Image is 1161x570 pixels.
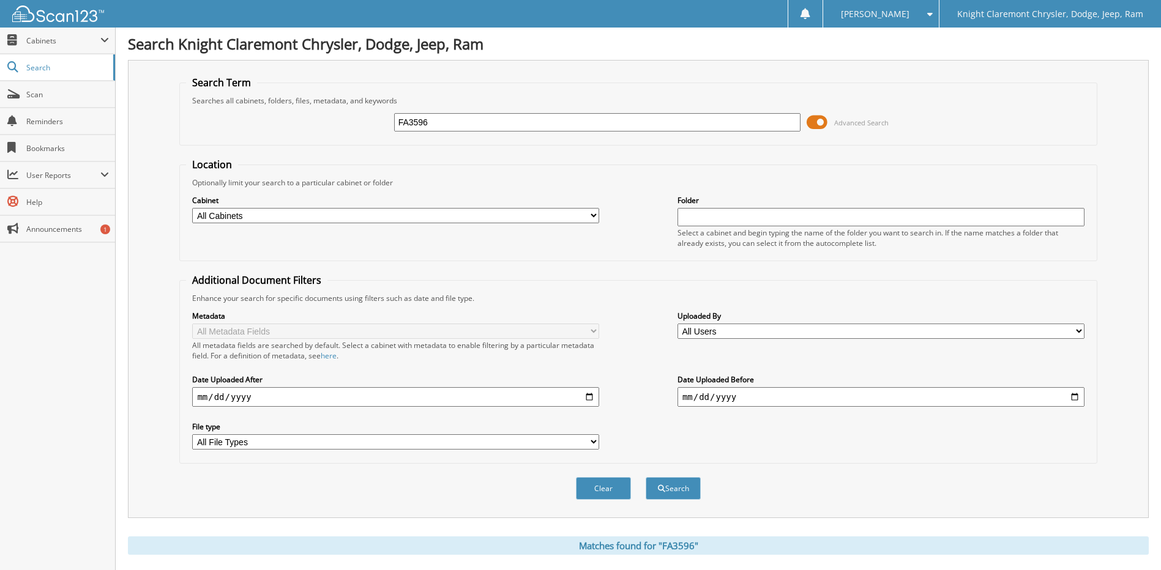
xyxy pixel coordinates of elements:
button: Clear [576,477,631,500]
legend: Search Term [186,76,257,89]
a: here [321,350,337,361]
span: Reminders [26,116,109,127]
div: Matches found for "FA3596" [128,536,1149,555]
img: scan123-logo-white.svg [12,6,104,22]
span: Advanced Search [834,118,889,127]
div: Searches all cabinets, folders, files, metadata, and keywords [186,95,1090,106]
span: Help [26,197,109,207]
div: All metadata fields are searched by default. Select a cabinet with metadata to enable filtering b... [192,340,599,361]
span: Announcements [26,224,109,234]
span: User Reports [26,170,100,180]
button: Search [646,477,701,500]
label: File type [192,421,599,432]
span: Search [26,62,107,73]
label: Uploaded By [678,311,1084,321]
span: Knight Claremont Chrysler, Dodge, Jeep, Ram [957,10,1143,18]
label: Date Uploaded Before [678,374,1084,385]
span: Scan [26,89,109,100]
div: 1 [100,224,110,234]
span: Cabinets [26,35,100,46]
input: start [192,387,599,407]
legend: Location [186,158,238,171]
span: [PERSON_NAME] [841,10,909,18]
label: Date Uploaded After [192,374,599,385]
label: Metadata [192,311,599,321]
label: Folder [678,195,1084,205]
span: Bookmarks [26,143,109,154]
div: Select a cabinet and begin typing the name of the folder you want to search in. If the name match... [678,228,1084,248]
div: Enhance your search for specific documents using filters such as date and file type. [186,293,1090,303]
div: Optionally limit your search to a particular cabinet or folder [186,177,1090,188]
label: Cabinet [192,195,599,205]
legend: Additional Document Filters [186,273,327,287]
h1: Search Knight Claremont Chrysler, Dodge, Jeep, Ram [128,34,1149,54]
input: end [678,387,1084,407]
